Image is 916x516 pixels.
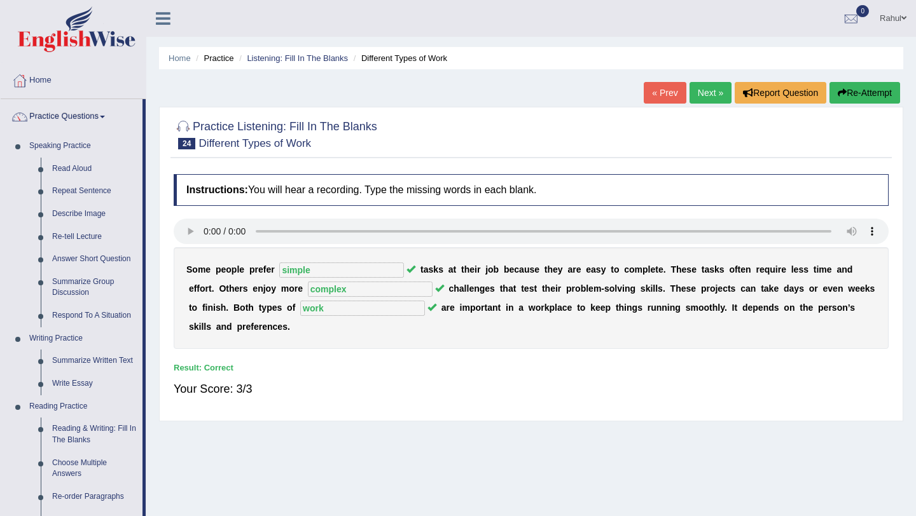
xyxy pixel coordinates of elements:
b: o [710,283,716,294]
b: l [586,283,588,294]
b: o [289,283,295,294]
b: p [249,264,255,275]
b: e [718,283,723,294]
b: r [295,283,298,294]
b: m [690,302,698,313]
a: « Prev [644,82,686,104]
b: r [778,264,781,275]
a: Choose Multiple Answers [46,452,142,485]
b: o [698,302,704,313]
b: h [712,302,718,313]
b: t [545,264,548,275]
b: e [221,264,226,275]
b: o [475,302,481,313]
b: y [271,283,276,294]
b: s [870,283,875,294]
b: s [686,283,691,294]
b: i [622,283,625,294]
b: e [469,283,474,294]
b: f [263,264,267,275]
b: o [488,264,494,275]
b: s [243,283,248,294]
b: e [534,264,539,275]
b: o [536,302,541,313]
b: e [827,264,832,275]
b: p [606,302,611,313]
b: o [575,283,581,294]
b: l [653,283,655,294]
b: O [219,283,226,294]
b: o [240,302,246,313]
b: e [189,283,194,294]
b: e [567,302,572,313]
b: e [258,264,263,275]
b: p [216,264,221,275]
b: o [287,302,293,313]
b: r [477,264,480,275]
b: e [651,264,656,275]
a: Practice Questions [1,99,142,131]
b: e [205,264,211,275]
a: Listening: Fill In The Blanks [247,53,348,63]
b: a [487,302,492,313]
b: s [529,264,534,275]
b: e [781,264,786,275]
b: n [751,283,756,294]
a: Reading Practice [24,395,142,418]
b: a [557,302,562,313]
b: c [624,264,629,275]
b: d [784,283,789,294]
li: Different Types of Work [350,52,447,64]
a: Re-order Paragraphs [46,485,142,508]
b: r [481,302,484,313]
b: a [789,283,795,294]
b: g [480,283,485,294]
b: s [216,302,221,313]
b: r [814,283,817,294]
b: j [263,283,266,294]
b: r [572,283,575,294]
b: a [441,302,447,313]
button: Re-Attempt [829,82,900,104]
b: a [567,264,572,275]
b: p [470,302,476,313]
b: i [816,264,819,275]
b: t [814,264,817,275]
b: B [233,302,240,313]
b: e [550,283,555,294]
b: h [248,302,254,313]
li: Practice [193,52,233,64]
b: e [266,264,271,275]
b: e [682,264,687,275]
a: Reading & Writing: Fill In The Blanks [46,418,142,451]
b: g [630,283,636,294]
b: r [447,302,450,313]
b: t [542,283,545,294]
b: s [277,302,282,313]
b: b [581,283,586,294]
b: m [462,302,469,313]
b: e [509,264,514,275]
b: t [611,264,614,275]
input: blank [300,301,425,316]
b: e [774,283,779,294]
b: s [731,283,736,294]
b: f [197,283,200,294]
b: e [658,264,663,275]
b: h [619,302,625,313]
b: a [448,264,454,275]
b: s [596,264,601,275]
b: t [761,283,764,294]
b: e [553,264,558,275]
b: l [464,283,467,294]
b: s [719,264,725,275]
button: Report Question [735,82,826,104]
b: e [595,302,600,313]
b: m [635,264,642,275]
b: y [720,302,725,313]
b: o [629,264,635,275]
a: Home [169,53,191,63]
b: e [794,264,799,275]
b: i [624,302,627,313]
b: a [746,283,751,294]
